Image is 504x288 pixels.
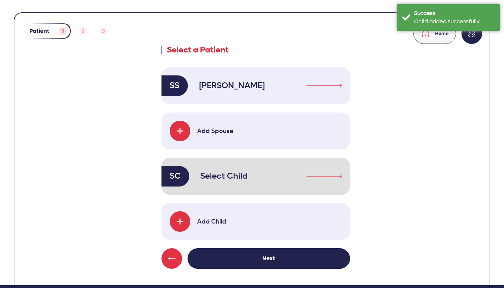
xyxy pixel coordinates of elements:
div: Success [414,9,495,17]
img: plus button [175,125,185,136]
img: left button [168,256,176,261]
p: Select a Patient [161,44,350,56]
img: profile.svg [468,29,476,38]
a: Home [413,23,456,44]
img: home.svg [421,29,430,38]
a: plus buttonAdd Spouse [161,112,350,149]
p: Add Child [197,217,226,226]
a: plus buttonAdd Child [161,203,350,240]
span: SC [161,166,189,187]
p: Home [435,30,448,37]
a: SS[PERSON_NAME] [161,67,350,104]
p: Patient [29,27,49,35]
img: plus button [175,216,185,227]
p: Select Child [197,170,248,182]
div: Child added successfully [414,17,495,26]
a: Next [188,248,350,269]
p: Add Spouse [197,127,233,136]
img: arrow [307,84,342,88]
p: [PERSON_NAME] [196,80,265,92]
a: SCSelect Child [161,158,350,195]
span: SS [161,75,188,96]
img: arrow [307,174,342,178]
